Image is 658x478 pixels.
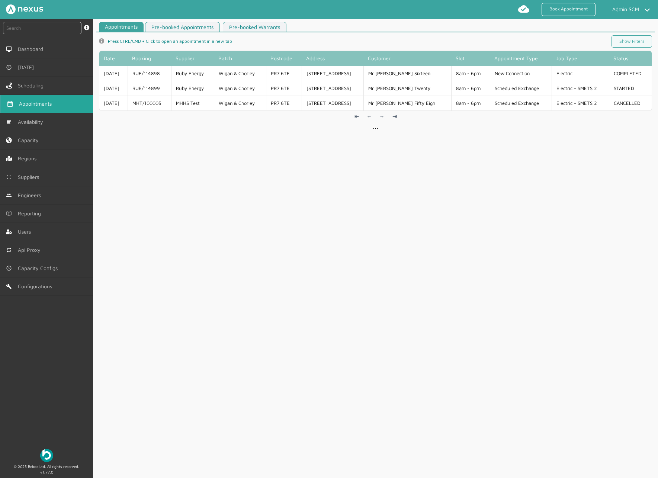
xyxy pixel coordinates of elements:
[18,46,46,52] span: Dashboard
[18,155,39,161] span: Regions
[6,265,12,271] img: md-time.svg
[363,66,451,81] td: Mr [PERSON_NAME] Sixteen
[490,81,552,96] td: Scheduled Exchange
[451,51,490,66] th: Slot
[376,111,388,122] a: →
[108,38,232,44] span: Press CTRL/CMD + Click to open an appointment in a new tab
[18,192,44,198] span: Engineers
[364,111,375,122] a: ←
[363,96,451,110] td: Mr [PERSON_NAME] Fifty Eigh
[609,81,652,96] td: STARTED
[171,51,214,66] th: Supplier
[6,192,12,198] img: md-people.svg
[18,64,37,70] span: [DATE]
[6,64,12,70] img: md-time.svg
[6,283,12,289] img: md-build.svg
[171,81,214,96] td: Ruby Energy
[18,83,46,89] span: Scheduling
[302,81,364,96] td: [STREET_ADDRESS]
[302,66,364,81] td: [STREET_ADDRESS]
[266,96,301,110] td: PR7 6TE
[552,81,609,96] td: Electric - SMETS 2
[373,122,378,131] div: ...
[552,96,609,110] td: Electric - SMETS 2
[6,211,12,216] img: md-book.svg
[490,51,552,66] th: Appointment Type
[99,51,128,66] th: Date
[6,4,43,14] img: Nexus
[389,111,400,122] a: ⇥
[18,229,34,235] span: Users
[99,96,128,110] td: [DATE]
[18,119,46,125] span: Availability
[171,96,214,110] td: MHHS Test
[6,155,12,161] img: regions.left-menu.svg
[19,101,55,107] span: Appointments
[128,66,171,81] td: RUE/114898
[612,35,652,48] a: Show Filters
[128,81,171,96] td: RUE/114899
[18,174,42,180] span: Suppliers
[99,66,128,81] td: [DATE]
[18,283,55,289] span: Configurations
[363,51,451,66] th: Customer
[18,247,44,253] span: Api Proxy
[7,101,13,107] img: appointments-left-menu.svg
[99,81,128,96] td: [DATE]
[302,51,364,66] th: Address
[6,229,12,235] img: user-left-menu.svg
[171,66,214,81] td: Ruby Energy
[223,22,286,32] a: Pre-booked Warrants
[609,66,652,81] td: COMPLETED
[302,96,364,110] td: [STREET_ADDRESS]
[214,81,266,96] td: Wigan & Chorley
[266,66,301,81] td: PR7 6TE
[145,22,220,32] a: Pre-booked Appointments
[214,51,266,66] th: Patch
[99,22,144,32] a: Appointments
[6,174,12,180] img: md-contract.svg
[451,81,490,96] td: 8am - 6pm
[552,51,609,66] th: Job Type
[18,265,61,271] span: Capacity Configs
[490,66,552,81] td: New Connection
[490,96,552,110] td: Scheduled Exchange
[6,247,12,253] img: md-repeat.svg
[552,66,609,81] td: Electric
[609,51,652,66] th: Status
[266,81,301,96] td: PR7 6TE
[6,46,12,52] img: md-desktop.svg
[40,449,53,462] img: Beboc Logo
[266,51,301,66] th: Postcode
[451,66,490,81] td: 8am - 6pm
[363,81,451,96] td: Mr [PERSON_NAME] Twenty
[3,22,81,34] input: Search by: Ref, PostCode, MPAN, MPRN, Account, Customer
[128,96,171,110] td: MHT/100005
[542,3,596,16] a: Book Appointment
[351,111,362,122] a: ⇤
[6,83,12,89] img: scheduling-left-menu.svg
[18,211,44,216] span: Reporting
[6,119,12,125] img: md-list.svg
[214,66,266,81] td: Wigan & Chorley
[214,96,266,110] td: Wigan & Chorley
[6,137,12,143] img: capacity-left-menu.svg
[451,96,490,110] td: 8am - 6pm
[609,96,652,110] td: CANCELLED
[128,51,171,66] th: Booking
[18,137,42,143] span: Capacity
[518,3,530,15] img: md-cloud-done.svg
